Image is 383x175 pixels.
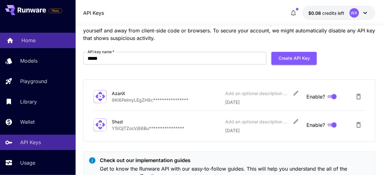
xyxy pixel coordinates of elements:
button: Delete API Key [352,119,365,131]
div: Shazi [112,118,175,125]
button: Create API Key [272,52,317,65]
div: WK [350,8,359,18]
button: Edit [290,87,302,99]
p: Models [20,57,37,65]
span: $0.08 [309,10,323,16]
div: $0.0829 [309,10,345,16]
button: Edit [290,116,302,127]
a: API Keys [83,9,104,17]
p: [DATE] [225,99,301,105]
p: Wallet [20,118,35,126]
p: Check out our implementation guides [100,156,370,164]
div: Add an optional description or comment [225,90,288,97]
p: Playground [20,77,47,85]
div: Add an optional description or comment [225,118,288,125]
p: Your secret API keys are listed below. Just a heads-up, we won't show them again after this. Plea... [83,19,375,42]
button: Delete API Key [352,90,365,103]
label: API key name [88,49,115,54]
span: TRIAL [49,8,62,13]
span: Enable? [307,93,325,100]
span: Enable? [307,121,325,129]
span: Add your payment card to enable full platform functionality. [49,7,62,14]
p: [DATE] [225,127,301,134]
p: Library [20,98,37,105]
button: $0.0829WK [302,6,375,20]
span: credits left [323,10,345,16]
p: API Keys [20,138,41,146]
p: Home [21,37,36,44]
p: Usage [20,159,35,167]
nav: breadcrumb [83,9,104,17]
div: AzanX [112,90,175,97]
